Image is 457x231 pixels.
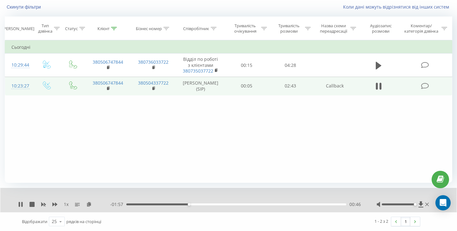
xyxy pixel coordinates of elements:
a: 380504337722 [138,80,169,86]
div: 10:29:44 [11,59,27,71]
div: Клієнт [97,26,109,31]
div: Аудіозапис розмови [363,23,398,34]
div: Open Intercom Messenger [435,195,451,210]
td: 00:05 [225,77,269,95]
a: Коли дані можуть відрізнятися вiд інших систем [343,4,452,10]
div: Тип дзвінка [38,23,52,34]
span: 00:46 [349,201,361,208]
a: 380506747844 [93,59,123,65]
div: Accessibility label [414,203,416,206]
div: 10:23:27 [11,80,27,92]
div: Назва схеми переадресації [318,23,349,34]
td: Відділ по роботі з клієнтами [176,54,225,77]
div: Бізнес номер [136,26,162,31]
a: 1 [401,217,410,226]
div: [PERSON_NAME] [2,26,34,31]
a: 380735037722 [183,68,213,74]
span: рядків на сторінці [66,219,101,224]
td: Callback [312,77,358,95]
td: Сьогодні [5,41,452,54]
div: Тривалість очікування [231,23,260,34]
td: 02:43 [268,77,312,95]
div: 25 [52,218,57,225]
td: [PERSON_NAME] (SIP) [176,77,225,95]
a: 380736033722 [138,59,169,65]
div: Співробітник [183,26,209,31]
div: 1 - 2 з 2 [374,218,388,224]
a: 380506747844 [93,80,123,86]
div: Тривалість розмови [274,23,303,34]
span: - 01:57 [110,201,126,208]
div: Accessibility label [188,203,190,206]
button: Скинути фільтри [5,4,44,10]
td: 00:15 [225,54,269,77]
span: Відображати [22,219,47,224]
span: 1 x [64,201,69,208]
div: Коментар/категорія дзвінка [403,23,440,34]
td: 04:28 [268,54,312,77]
div: Статус [65,26,78,31]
